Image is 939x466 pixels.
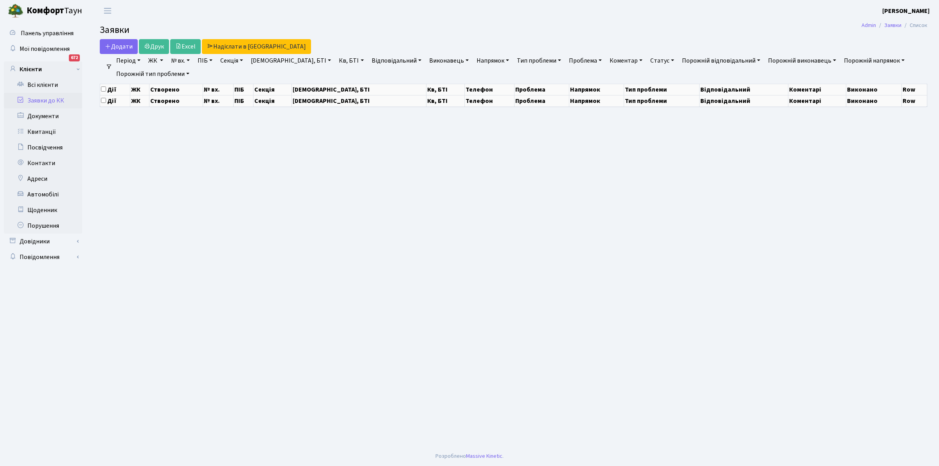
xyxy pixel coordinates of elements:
th: Виконано [846,95,902,106]
a: Всі клієнти [4,77,82,93]
a: Секція [217,54,246,67]
th: Дії [100,95,130,106]
a: Порожній виконавець [765,54,839,67]
span: Заявки [100,23,130,37]
th: Коментарі [788,95,846,106]
th: ЖК [130,84,149,95]
a: Додати [100,39,138,54]
a: Клієнти [4,61,82,77]
th: Row [902,95,927,106]
th: Створено [149,95,203,106]
a: Панель управління [4,25,82,41]
a: Порожній тип проблеми [113,67,192,81]
a: Адреси [4,171,82,187]
a: Мої повідомлення672 [4,41,82,57]
span: Панель управління [21,29,74,38]
th: Дії [100,84,130,95]
th: Кв, БТІ [426,95,464,106]
th: Row [902,84,927,95]
th: № вх. [203,84,233,95]
a: [PERSON_NAME] [882,6,930,16]
a: Напрямок [473,54,512,67]
li: Список [901,21,927,30]
th: Напрямок [569,84,624,95]
div: 672 [69,54,80,61]
a: Кв, БТІ [336,54,367,67]
a: ЖК [145,54,166,67]
span: Мої повідомлення [20,45,70,53]
a: № вх. [168,54,193,67]
a: Коментар [606,54,646,67]
th: Тип проблеми [624,84,700,95]
a: Щоденник [4,202,82,218]
th: [DEMOGRAPHIC_DATA], БТІ [291,84,426,95]
th: ЖК [130,95,149,106]
a: Період [113,54,144,67]
th: Відповідальний [700,95,788,106]
a: Порожній відповідальний [679,54,763,67]
a: Тип проблеми [514,54,564,67]
img: logo.png [8,3,23,19]
th: Телефон [464,84,514,95]
th: Коментарі [788,84,846,95]
th: № вх. [203,95,233,106]
a: Заявки [884,21,901,29]
button: Переключити навігацію [98,4,117,17]
nav: breadcrumb [850,17,939,34]
span: Додати [105,42,133,51]
a: Проблема [566,54,605,67]
div: Розроблено . [435,452,504,461]
th: Проблема [514,84,569,95]
span: Таун [27,4,82,18]
th: ПІБ [234,84,254,95]
a: Excel [170,39,201,54]
a: Виконавець [426,54,472,67]
th: Кв, БТІ [426,84,464,95]
a: Повідомлення [4,249,82,265]
th: [DEMOGRAPHIC_DATA], БТІ [291,95,426,106]
th: Відповідальний [700,84,788,95]
a: Довідники [4,234,82,249]
a: Відповідальний [369,54,425,67]
a: Надіслати в [GEOGRAPHIC_DATA] [202,39,311,54]
a: Порожній напрямок [841,54,908,67]
th: Виконано [846,84,902,95]
a: Посвідчення [4,140,82,155]
th: ПІБ [234,95,254,106]
b: [PERSON_NAME] [882,7,930,15]
th: Секція [254,95,291,106]
th: Тип проблеми [624,95,700,106]
a: Квитанції [4,124,82,140]
a: Massive Kinetic [466,452,502,460]
a: Автомобілі [4,187,82,202]
a: Документи [4,108,82,124]
th: Напрямок [569,95,624,106]
b: Комфорт [27,4,64,17]
a: Порушення [4,218,82,234]
th: Секція [254,84,291,95]
a: Друк [139,39,169,54]
th: Проблема [514,95,569,106]
a: ПІБ [194,54,216,67]
th: Телефон [464,95,514,106]
a: Заявки до КК [4,93,82,108]
a: [DEMOGRAPHIC_DATA], БТІ [248,54,334,67]
a: Контакти [4,155,82,171]
a: Статус [647,54,677,67]
th: Створено [149,84,203,95]
a: Admin [862,21,876,29]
